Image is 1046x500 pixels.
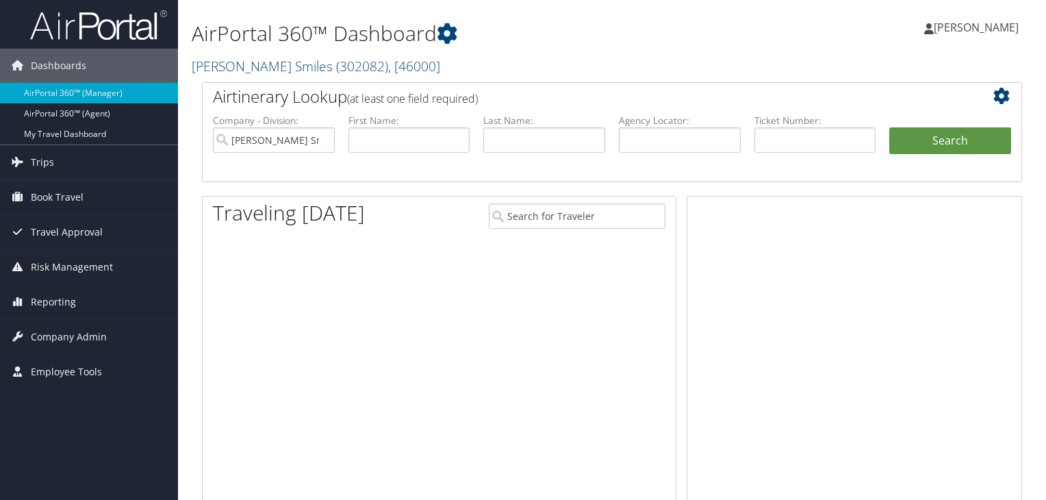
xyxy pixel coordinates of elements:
label: Ticket Number: [754,114,876,127]
h1: Traveling [DATE] [213,199,365,227]
span: Book Travel [31,180,84,214]
input: Search for Traveler [489,203,665,229]
label: Last Name: [483,114,605,127]
h1: AirPortal 360™ Dashboard [192,19,752,48]
a: [PERSON_NAME] Smiles [192,57,440,75]
span: Employee Tools [31,355,102,389]
label: First Name: [348,114,470,127]
span: ( 302082 ) [336,57,388,75]
button: Search [889,127,1011,155]
span: [PERSON_NAME] [934,20,1019,35]
h2: Airtinerary Lookup [213,85,943,108]
span: Dashboards [31,49,86,83]
span: Company Admin [31,320,107,354]
span: Reporting [31,285,76,319]
span: , [ 46000 ] [388,57,440,75]
span: Travel Approval [31,215,103,249]
span: Trips [31,145,54,179]
label: Company - Division: [213,114,335,127]
img: airportal-logo.png [30,9,167,41]
label: Agency Locator: [619,114,741,127]
a: [PERSON_NAME] [924,7,1032,48]
span: Risk Management [31,250,113,284]
span: (at least one field required) [347,91,478,106]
